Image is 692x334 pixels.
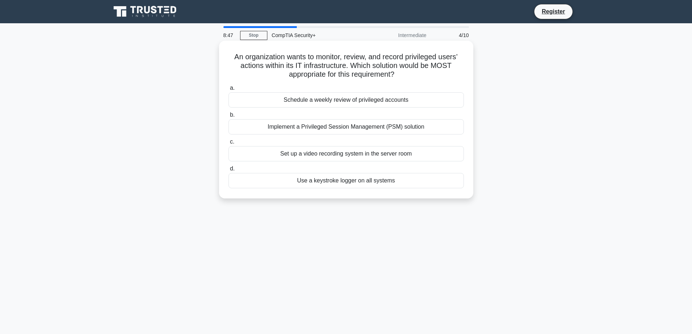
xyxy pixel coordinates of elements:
h5: An organization wants to monitor, review, and record privileged users’ actions within its IT infr... [228,52,465,79]
div: Use a keystroke logger on all systems [228,173,464,188]
span: b. [230,112,235,118]
div: Implement a Privileged Session Management (PSM) solution [228,119,464,134]
span: d. [230,165,235,172]
span: c. [230,138,234,145]
a: Stop [240,31,267,40]
span: a. [230,85,235,91]
a: Register [537,7,569,16]
div: 4/10 [431,28,473,43]
div: 8:47 [219,28,240,43]
div: CompTIA Security+ [267,28,367,43]
div: Intermediate [367,28,431,43]
div: Schedule a weekly review of privileged accounts [228,92,464,108]
div: Set up a video recording system in the server room [228,146,464,161]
